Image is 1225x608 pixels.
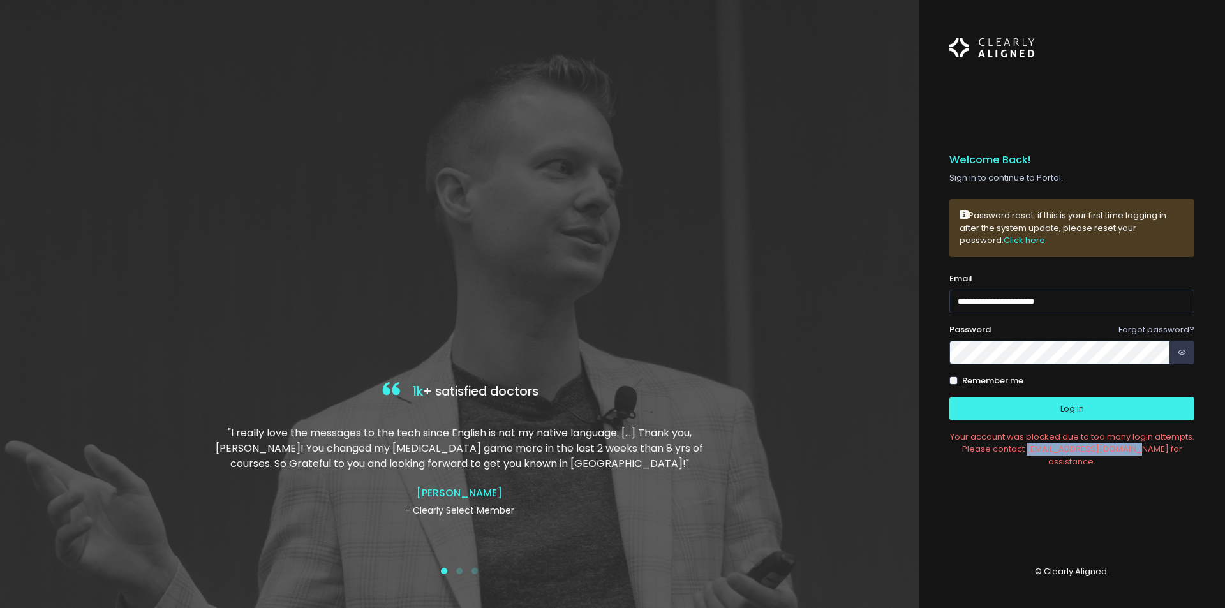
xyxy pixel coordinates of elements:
[412,383,423,400] span: 1k
[949,431,1194,468] div: Your account was blocked due to too many login attempts. Please contact [EMAIL_ADDRESS][DOMAIN_NA...
[962,374,1023,387] label: Remember me
[949,272,972,285] label: Email
[212,379,706,405] h4: + satisfied doctors
[949,565,1194,578] p: © Clearly Aligned.
[949,31,1035,65] img: Logo Horizontal
[949,199,1194,257] div: Password reset: if this is your first time logging in after the system update, please reset your ...
[949,172,1194,184] p: Sign in to continue to Portal.
[949,323,991,336] label: Password
[1004,234,1045,246] a: Click here
[212,487,706,499] h4: [PERSON_NAME]
[1118,323,1194,336] a: Forgot password?
[212,426,706,471] p: "I really love the messages to the tech since English is not my native language. […] Thank you, [...
[212,504,706,517] p: - Clearly Select Member
[949,397,1194,420] button: Log In
[949,154,1194,167] h5: Welcome Back!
